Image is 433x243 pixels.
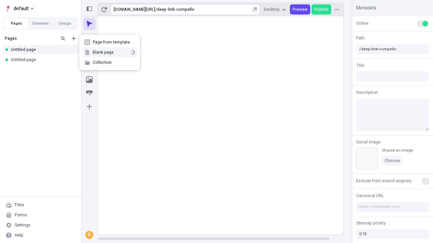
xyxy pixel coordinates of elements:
div: [URL][DOMAIN_NAME] [114,7,155,12]
div: Settings [15,222,30,228]
span: Choose [385,158,400,163]
span: Page from template [93,39,135,45]
div: Forms [15,212,27,218]
div: Pages [5,36,56,41]
div: Files [15,202,24,208]
button: Design [53,18,77,28]
span: Title [356,62,364,69]
div: Untitled page [11,57,73,62]
button: Preview [290,4,310,15]
div: A [86,232,93,238]
button: Select site [3,3,36,13]
button: Pages [4,18,28,28]
span: Canonical URL [356,193,384,199]
button: Desktop [261,4,289,15]
button: Publish [312,4,331,15]
span: Sitemap priority [356,220,386,226]
span: Collection [93,60,135,65]
div: deep-link-compello [157,7,251,12]
input: https://makeswift.com [356,202,429,212]
button: Choose [382,156,403,166]
button: Add new [70,34,78,43]
button: Button [83,87,95,99]
div: Help [15,233,23,238]
span: Blank page [93,50,128,55]
span: Desktop [264,7,280,12]
span: Exclude from search engines [356,178,411,184]
span: Social Image [356,139,381,145]
span: Online [356,20,368,26]
span: Path [356,35,365,41]
button: Elements [28,18,53,28]
span: default [14,4,29,12]
div: Choose an image [382,148,413,153]
div: Add new [79,34,140,70]
span: Preview [293,7,307,12]
span: Description [356,89,378,96]
div: / [155,7,157,12]
button: Image [83,74,95,86]
div: Untitled page [11,47,73,52]
span: Publish [314,7,328,12]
